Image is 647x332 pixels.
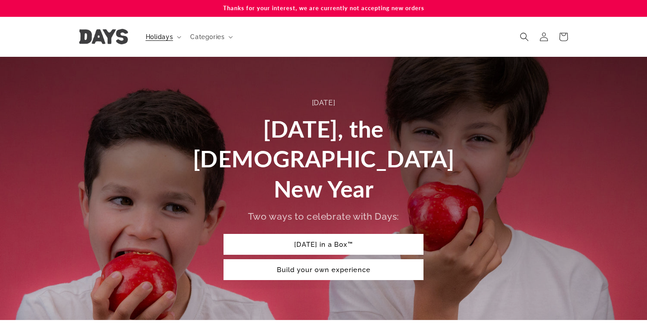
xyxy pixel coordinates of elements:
a: [DATE] in a Box™ [224,234,423,255]
div: [DATE] [188,97,459,110]
span: [DATE], the [DEMOGRAPHIC_DATA] New Year [193,115,455,202]
summary: Holidays [140,28,185,46]
img: Days United [79,29,128,44]
span: Two ways to celebrate with Days: [248,211,399,222]
span: Categories [190,33,224,41]
span: Holidays [146,33,173,41]
summary: Categories [185,28,236,46]
summary: Search [515,27,534,47]
a: Build your own experience [224,259,423,280]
